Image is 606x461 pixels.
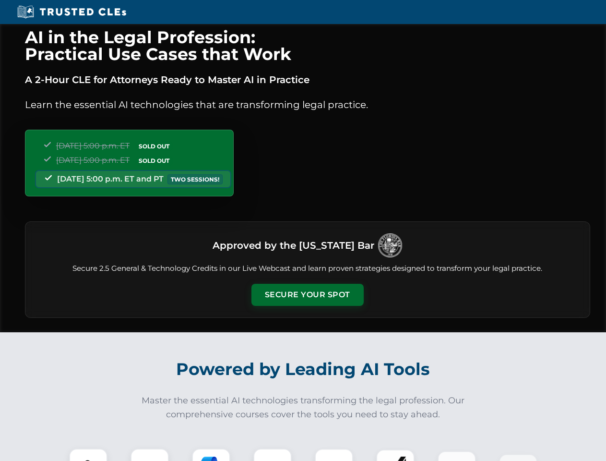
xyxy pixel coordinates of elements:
p: A 2-Hour CLE for Attorneys Ready to Master AI in Practice [25,72,590,87]
img: Trusted CLEs [14,5,129,19]
p: Learn the essential AI technologies that are transforming legal practice. [25,97,590,112]
p: Secure 2.5 General & Technology Credits in our Live Webcast and learn proven strategies designed ... [37,263,578,274]
span: [DATE] 5:00 p.m. ET [56,156,130,165]
h2: Powered by Leading AI Tools [37,352,569,386]
span: SOLD OUT [135,141,173,151]
h3: Approved by the [US_STATE] Bar [213,237,374,254]
p: Master the essential AI technologies transforming the legal profession. Our comprehensive courses... [135,394,471,422]
span: [DATE] 5:00 p.m. ET [56,141,130,150]
button: Secure Your Spot [251,284,364,306]
span: SOLD OUT [135,156,173,166]
h1: AI in the Legal Profession: Practical Use Cases that Work [25,29,590,62]
img: Logo [378,233,402,257]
